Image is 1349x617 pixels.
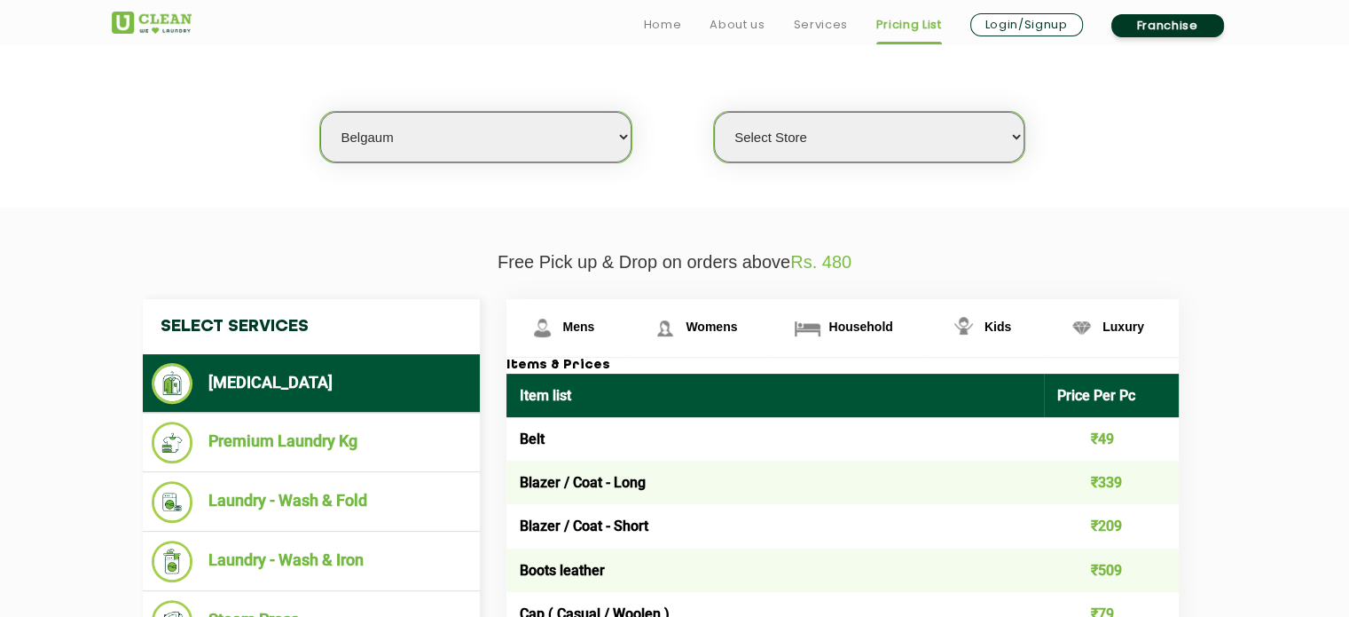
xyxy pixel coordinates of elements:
img: Laundry - Wash & Iron [152,541,193,582]
li: Laundry - Wash & Fold [152,481,471,523]
img: Mens [527,312,558,344]
img: Premium Laundry Kg [152,422,193,463]
img: Household [792,312,823,344]
td: ₹209 [1044,504,1179,548]
td: Blazer / Coat - Short [506,504,1045,548]
span: Kids [984,320,1011,334]
img: Womens [649,312,680,344]
img: Kids [948,312,979,344]
span: Mens [563,320,595,334]
p: Free Pick up & Drop on orders above [112,252,1238,273]
td: ₹49 [1044,417,1179,461]
li: [MEDICAL_DATA] [152,363,471,404]
td: ₹509 [1044,549,1179,592]
img: Dry Cleaning [152,363,193,404]
td: ₹339 [1044,461,1179,504]
li: Laundry - Wash & Iron [152,541,471,582]
li: Premium Laundry Kg [152,422,471,463]
a: About us [710,14,765,36]
td: Boots leather [506,549,1045,592]
a: Services [793,14,847,36]
span: Luxury [1102,320,1144,334]
a: Franchise [1111,14,1224,37]
a: Home [644,14,682,36]
a: Login/Signup [970,13,1083,36]
img: Luxury [1066,312,1097,344]
th: Price Per Pc [1044,374,1179,417]
td: Belt [506,417,1045,461]
span: Rs. 480 [790,252,851,272]
img: Laundry - Wash & Fold [152,481,193,523]
th: Item list [506,374,1045,417]
span: Household [828,320,892,334]
h4: Select Services [143,299,480,354]
img: UClean Laundry and Dry Cleaning [112,12,192,34]
span: Womens [686,320,737,334]
td: Blazer / Coat - Long [506,461,1045,504]
h3: Items & Prices [506,358,1179,374]
a: Pricing List [876,14,942,36]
